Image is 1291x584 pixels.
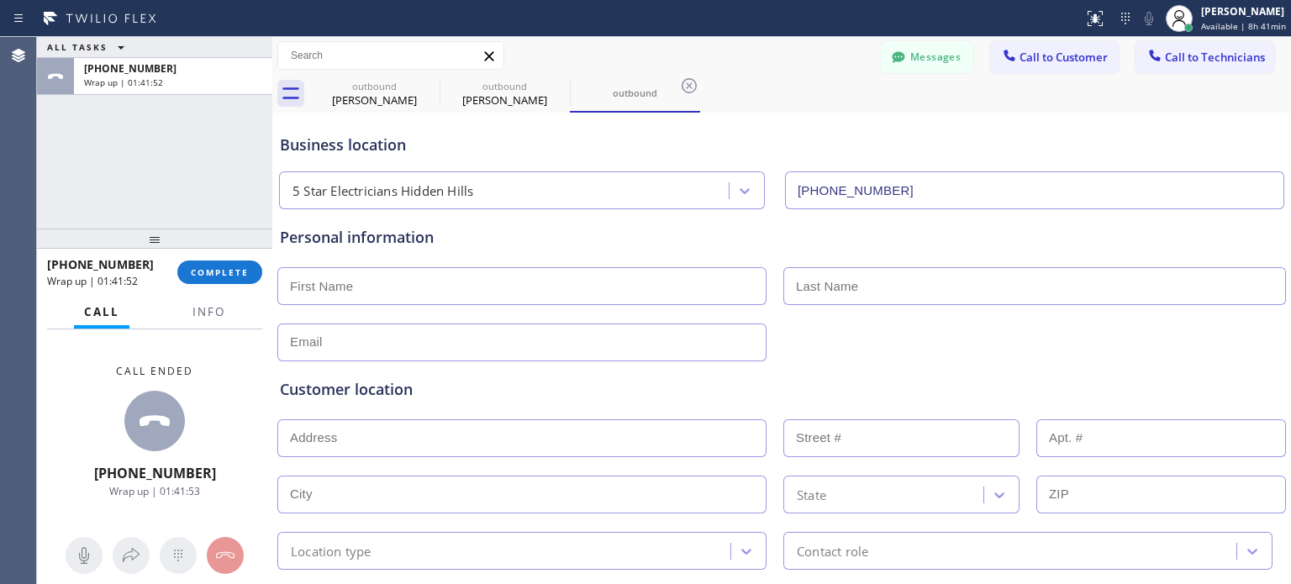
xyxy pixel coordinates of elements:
button: Mute [1137,7,1161,30]
button: Call [74,296,129,329]
input: ZIP [1036,476,1286,513]
input: Email [277,324,767,361]
span: COMPLETE [191,266,249,278]
div: [PERSON_NAME] [441,92,568,108]
div: outbound [311,80,438,92]
input: Address [277,419,767,457]
span: [PHONE_NUMBER] [94,464,216,482]
button: Open directory [113,537,150,574]
span: [PHONE_NUMBER] [84,61,177,76]
button: Mute [66,537,103,574]
span: ALL TASKS [47,41,108,53]
span: Info [192,304,225,319]
span: Wrap up | 01:41:53 [109,484,200,498]
span: Call ended [116,364,193,378]
span: Call to Technicians [1165,50,1265,65]
div: [PERSON_NAME] [1201,4,1286,18]
div: State [797,485,826,504]
input: First Name [277,267,767,305]
span: Call to Customer [1020,50,1108,65]
span: Wrap up | 01:41:52 [47,274,138,288]
button: Info [182,296,235,329]
span: Call [84,304,119,319]
button: Open dialpad [160,537,197,574]
input: Last Name [783,267,1286,305]
div: Personal information [280,226,1283,249]
div: Location type [291,541,371,560]
div: Contact role [797,541,868,560]
button: COMPLETE [177,260,262,284]
input: Phone Number [785,171,1284,209]
div: Business location [280,134,1283,156]
input: City [277,476,767,513]
div: Customer location [280,378,1283,401]
input: Street # [783,419,1020,457]
div: Joy Gill [441,75,568,113]
span: [PHONE_NUMBER] [47,256,154,272]
div: 5 Star Electricians Hidden Hills [292,182,473,201]
button: Call to Customer [990,41,1119,73]
div: Joy Gill [311,75,438,113]
button: ALL TASKS [37,37,141,57]
button: Call to Technicians [1136,41,1274,73]
span: Wrap up | 01:41:52 [84,76,163,88]
button: Messages [881,41,973,73]
span: Available | 8h 41min [1201,20,1286,32]
input: Apt. # [1036,419,1286,457]
div: outbound [572,87,698,99]
button: Hang up [207,537,244,574]
div: outbound [441,80,568,92]
input: Search [278,42,503,69]
div: [PERSON_NAME] [311,92,438,108]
